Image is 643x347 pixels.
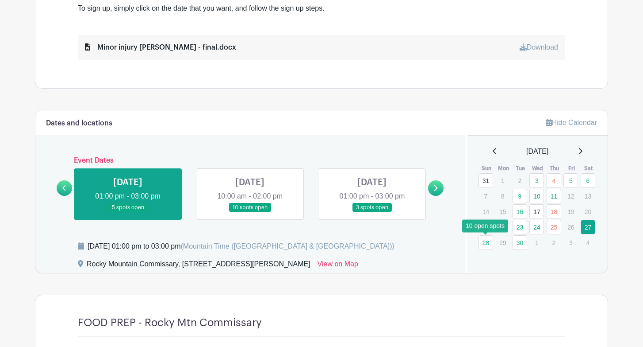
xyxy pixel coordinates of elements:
[529,220,544,234] a: 24
[478,173,493,188] a: 31
[462,219,508,232] div: 10 open spots
[563,236,578,250] p: 3
[78,316,262,329] h4: FOOD PREP - Rocky Mtn Commissary
[563,189,578,203] p: 12
[478,189,493,203] p: 7
[529,204,544,219] a: 17
[88,241,394,252] div: [DATE] 01:00 pm to 03:00 pm
[529,164,546,173] th: Wed
[563,205,578,218] p: 19
[547,173,561,188] a: 4
[581,173,595,188] a: 6
[85,42,236,53] div: Minor injury [PERSON_NAME] - final.docx
[526,146,548,157] span: [DATE]
[529,236,544,250] p: 1
[478,235,493,250] a: 28
[581,220,595,234] a: 27
[72,156,428,165] h6: Event Dates
[563,173,578,188] a: 5
[495,236,510,250] p: 29
[546,164,563,173] th: Thu
[547,236,561,250] p: 2
[547,204,561,219] a: 18
[581,236,595,250] p: 4
[581,205,595,218] p: 20
[478,205,493,218] p: 14
[563,164,580,173] th: Fri
[513,189,527,203] a: 9
[78,3,565,14] div: To sign up, simply click on the date that you want, and follow the sign up steps.
[180,242,394,250] span: (Mountain Time ([GEOGRAPHIC_DATA] & [GEOGRAPHIC_DATA]))
[512,164,529,173] th: Tue
[87,259,310,273] div: Rocky Mountain Commissary, [STREET_ADDRESS][PERSON_NAME]
[495,189,510,203] p: 8
[513,204,527,219] a: 16
[513,235,527,250] a: 30
[581,189,595,203] p: 13
[529,173,544,188] a: 3
[495,174,510,187] p: 1
[547,220,561,234] a: 25
[547,189,561,203] a: 11
[478,164,495,173] th: Sun
[495,164,512,173] th: Mon
[513,174,527,187] p: 2
[529,189,544,203] a: 10
[520,43,558,51] a: Download
[495,205,510,218] p: 15
[580,164,597,173] th: Sat
[563,220,578,234] p: 26
[546,119,597,126] a: Hide Calendar
[46,119,112,128] h6: Dates and locations
[513,220,527,234] a: 23
[318,259,358,273] a: View on Map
